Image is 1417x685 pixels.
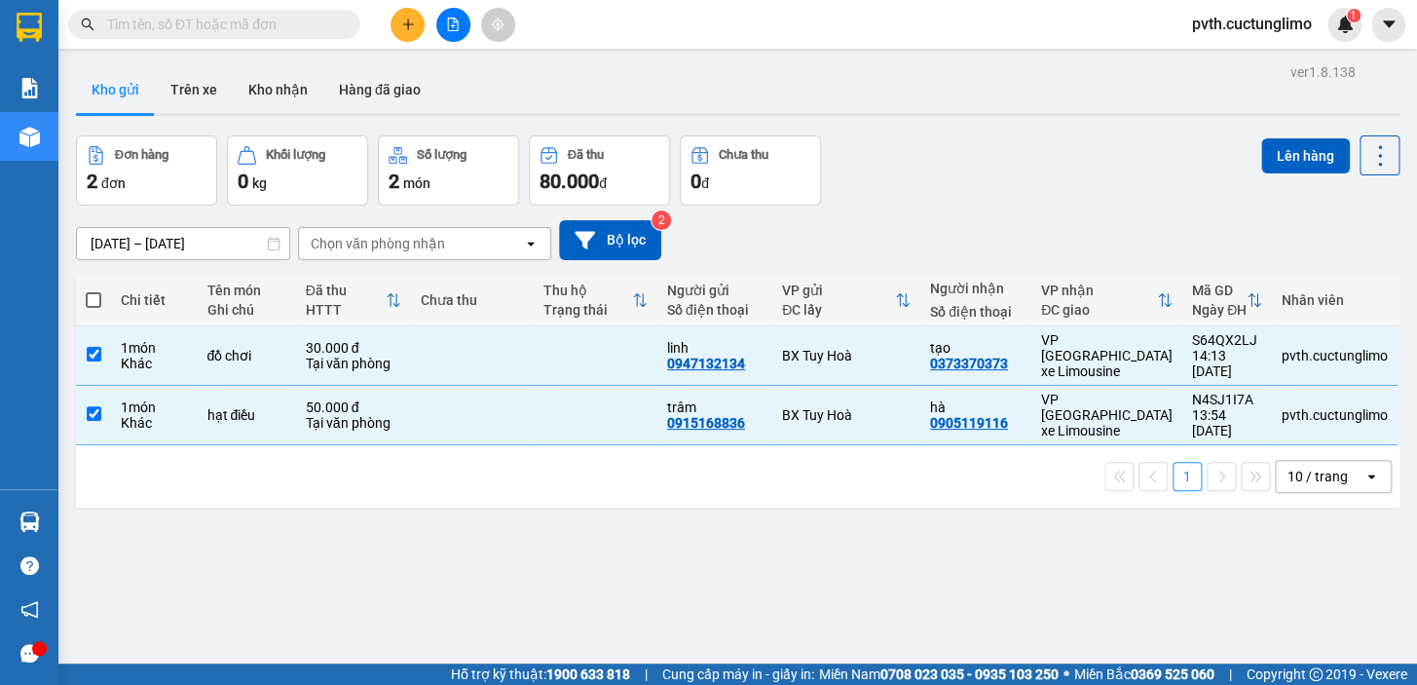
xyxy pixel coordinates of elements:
span: copyright [1309,667,1323,681]
div: Số lượng [417,148,466,162]
div: ver 1.8.138 [1290,61,1356,83]
th: Toggle SortBy [534,275,657,326]
div: Ghi chú [207,302,286,318]
span: notification [20,600,39,619]
div: 0915168836 [667,415,745,431]
span: plus [401,18,415,31]
span: đ [599,175,607,191]
div: VP [GEOGRAPHIC_DATA] xe Limousine [1041,332,1173,379]
button: Số lượng2món [378,135,519,206]
span: question-circle [20,556,39,575]
span: search [81,18,94,31]
img: warehouse-icon [19,127,40,147]
div: 0905119116 [930,415,1008,431]
div: VP nhận [1041,283,1157,298]
span: 2 [87,170,97,193]
span: Cung cấp máy in - giấy in: [662,664,814,685]
div: Người nhận [930,281,1022,296]
div: N4SJ1I7A [1192,392,1262,407]
span: message [20,644,39,663]
div: HTTT [306,302,386,318]
div: Chọn văn phòng nhận [311,234,445,253]
button: file-add [436,8,470,42]
span: kg [252,175,267,191]
div: Trạng thái [543,302,632,318]
div: S64QX2LJ [1192,332,1262,348]
div: 10 / trang [1287,467,1348,486]
li: VP VP [GEOGRAPHIC_DATA] xe Limousine [134,105,259,170]
input: Tìm tên, số ĐT hoặc mã đơn [107,14,337,35]
button: Khối lượng0kg [227,135,368,206]
div: 14:13 [DATE] [1192,348,1262,379]
div: pvth.cuctunglimo [1282,407,1388,423]
span: 1 [1350,9,1357,22]
button: Trên xe [155,66,233,113]
th: Toggle SortBy [1182,275,1272,326]
div: Nhân viên [1282,292,1388,308]
div: VP [GEOGRAPHIC_DATA] xe Limousine [1041,392,1173,438]
div: Khối lượng [266,148,325,162]
div: hà [930,400,1022,415]
div: Mã GD [1192,283,1247,298]
button: Kho nhận [233,66,323,113]
span: 0 [238,170,248,193]
svg: open [523,236,539,251]
span: file-add [446,18,460,31]
input: Select a date range. [77,228,289,259]
div: BX Tuy Hoà [782,407,911,423]
svg: open [1363,469,1379,484]
div: Ngày ĐH [1192,302,1247,318]
button: Đơn hàng2đơn [76,135,217,206]
div: Khác [121,415,188,431]
div: ĐC giao [1041,302,1157,318]
div: Số điện thoại [667,302,763,318]
span: đ [701,175,709,191]
span: aim [491,18,504,31]
button: 1 [1173,462,1202,491]
div: 30.000 đ [306,340,401,356]
div: 0947132134 [667,356,745,371]
span: caret-down [1380,16,1398,33]
span: Miền Bắc [1074,664,1214,685]
span: ⚪️ [1063,670,1069,678]
strong: 1900 633 818 [546,666,630,682]
div: 1 món [121,340,188,356]
button: aim [481,8,515,42]
th: Toggle SortBy [296,275,411,326]
th: Toggle SortBy [772,275,920,326]
div: 0373370373 [930,356,1008,371]
button: Bộ lọc [559,220,661,260]
img: logo-vxr [17,13,42,42]
div: VP gửi [782,283,895,298]
strong: 0369 525 060 [1131,666,1214,682]
div: linh [667,340,763,356]
div: BX Tuy Hoà [782,348,911,363]
div: đồ chơi [207,348,286,363]
button: caret-down [1371,8,1405,42]
button: Chưa thu0đ [680,135,821,206]
div: ĐC lấy [782,302,895,318]
sup: 2 [652,210,671,230]
button: plus [391,8,425,42]
span: environment [10,131,23,144]
span: pvth.cuctunglimo [1176,12,1327,36]
div: 50.000 đ [306,400,401,415]
div: Đơn hàng [115,148,168,162]
div: Tại văn phòng [306,356,401,371]
button: Hàng đã giao [323,66,436,113]
div: Tại văn phòng [306,415,401,431]
span: | [1229,664,1232,685]
strong: 0708 023 035 - 0935 103 250 [880,666,1059,682]
button: Đã thu80.000đ [529,135,670,206]
span: | [645,664,648,685]
th: Toggle SortBy [1031,275,1182,326]
div: Người gửi [667,283,763,298]
div: Chưa thu [421,292,525,308]
span: đơn [101,175,126,191]
li: Cúc Tùng Limousine [10,10,282,83]
img: warehouse-icon [19,512,40,532]
div: Chi tiết [121,292,188,308]
div: trâm [667,400,763,415]
span: Miền Nam [819,664,1059,685]
div: tạo [930,340,1022,356]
